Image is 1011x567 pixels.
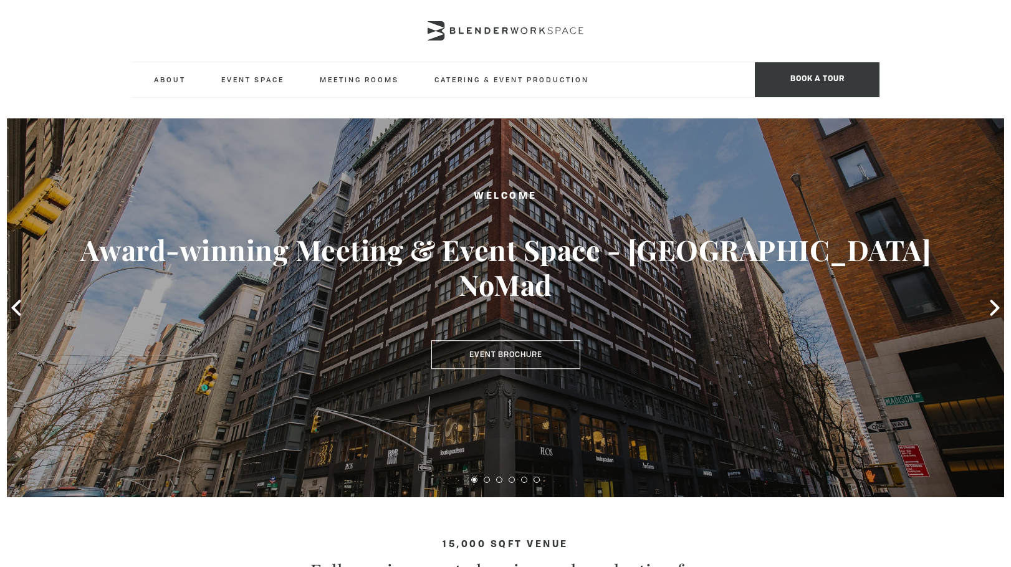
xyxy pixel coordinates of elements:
h4: 15,000 sqft venue [132,540,879,550]
h2: Welcome [57,189,954,204]
a: About [144,62,196,97]
iframe: Chat Widget [949,507,1011,567]
span: Book a tour [755,62,879,97]
a: Meeting Rooms [310,62,409,97]
a: Catering & Event Production [424,62,599,97]
h3: Award-winning Meeting & Event Space - [GEOGRAPHIC_DATA] NoMad [57,232,954,302]
a: Event Brochure [431,340,580,369]
a: Event Space [211,62,294,97]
